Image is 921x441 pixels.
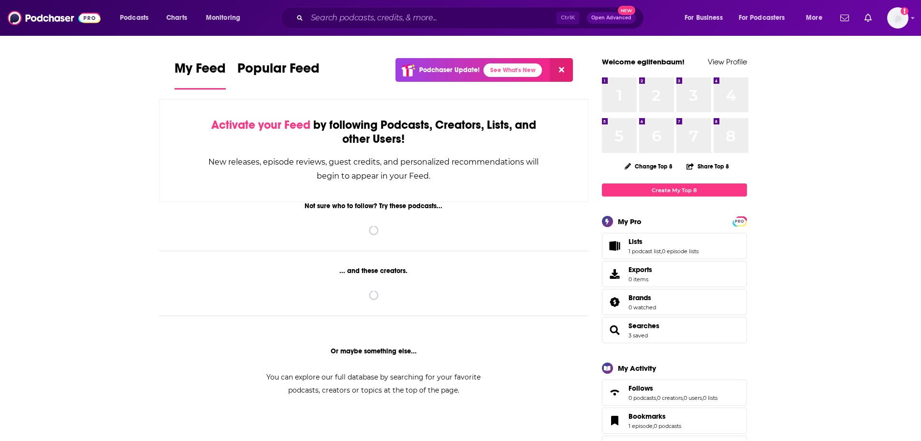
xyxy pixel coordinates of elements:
[686,157,730,176] button: Share Top 8
[483,63,542,77] a: See What's New
[861,10,876,26] a: Show notifications dropdown
[629,412,666,421] span: Bookmarks
[887,7,908,29] span: Logged in as egilfenbaum
[175,60,226,82] span: My Feed
[591,15,631,20] span: Open Advanced
[208,155,540,183] div: New releases, episode reviews, guest credits, and personalized recommendations will begin to appe...
[734,217,746,225] a: PRO
[629,265,652,274] span: Exports
[653,423,654,429] span: ,
[602,289,747,315] span: Brands
[602,261,747,287] a: Exports
[290,7,653,29] div: Search podcasts, credits, & more...
[629,293,651,302] span: Brands
[887,7,908,29] button: Show profile menu
[206,11,240,25] span: Monitoring
[208,118,540,146] div: by following Podcasts, Creators, Lists, and other Users!
[587,12,636,24] button: Open AdvancedNew
[237,60,320,90] a: Popular Feed
[629,293,656,302] a: Brands
[175,60,226,90] a: My Feed
[618,6,635,15] span: New
[159,202,589,210] div: Not sure who to follow? Try these podcasts...
[618,364,656,373] div: My Activity
[556,12,579,24] span: Ctrl K
[734,218,746,225] span: PRO
[708,57,747,66] a: View Profile
[684,395,702,401] a: 0 users
[211,118,310,132] span: Activate your Feed
[662,248,699,255] a: 0 episode lists
[661,248,662,255] span: ,
[160,10,193,26] a: Charts
[678,10,735,26] button: open menu
[8,9,101,27] img: Podchaser - Follow, Share and Rate Podcasts
[629,384,717,393] a: Follows
[602,183,747,197] a: Create My Top 8
[255,371,493,397] div: You can explore our full database by searching for your favorite podcasts, creators or topics at ...
[683,395,684,401] span: ,
[656,395,657,401] span: ,
[629,384,653,393] span: Follows
[629,304,656,311] a: 0 watched
[629,321,659,330] a: Searches
[739,11,785,25] span: For Podcasters
[685,11,723,25] span: For Business
[237,60,320,82] span: Popular Feed
[159,267,589,275] div: ... and these creators.
[166,11,187,25] span: Charts
[618,217,642,226] div: My Pro
[806,11,822,25] span: More
[120,11,148,25] span: Podcasts
[629,332,648,339] a: 3 saved
[629,423,653,429] a: 1 episode
[703,395,717,401] a: 0 lists
[113,10,161,26] button: open menu
[159,347,589,355] div: Or maybe something else...
[619,160,679,172] button: Change Top 8
[605,323,625,337] a: Searches
[629,237,643,246] span: Lists
[629,276,652,283] span: 0 items
[629,412,681,421] a: Bookmarks
[602,408,747,434] span: Bookmarks
[199,10,253,26] button: open menu
[836,10,853,26] a: Show notifications dropdown
[654,423,681,429] a: 0 podcasts
[657,395,683,401] a: 0 creators
[887,7,908,29] img: User Profile
[732,10,799,26] button: open menu
[602,380,747,406] span: Follows
[602,233,747,259] span: Lists
[629,248,661,255] a: 1 podcast list
[605,239,625,253] a: Lists
[702,395,703,401] span: ,
[419,66,480,74] p: Podchaser Update!
[901,7,908,15] svg: Add a profile image
[629,237,699,246] a: Lists
[629,395,656,401] a: 0 podcasts
[799,10,834,26] button: open menu
[602,57,685,66] a: Welcome egilfenbaum!
[605,414,625,427] a: Bookmarks
[605,386,625,399] a: Follows
[605,295,625,309] a: Brands
[602,317,747,343] span: Searches
[605,267,625,281] span: Exports
[307,10,556,26] input: Search podcasts, credits, & more...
